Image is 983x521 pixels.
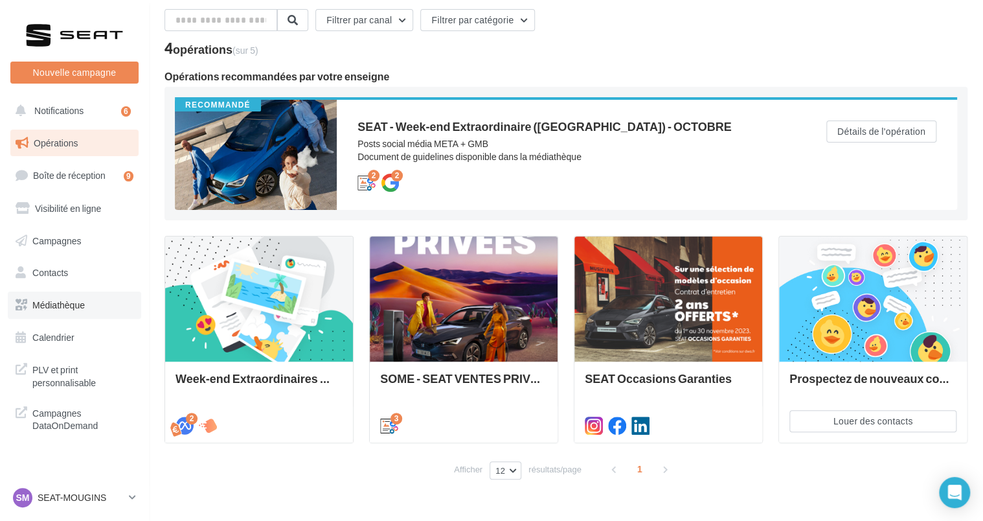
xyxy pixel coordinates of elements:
[315,9,413,31] button: Filtrer par canal
[8,292,141,319] a: Médiathèque
[32,332,74,343] span: Calendrier
[8,259,141,286] a: Contacts
[34,105,84,116] span: Notifications
[789,372,956,398] div: Prospectez de nouveaux contacts
[232,45,258,56] span: (sur 5)
[32,267,68,278] span: Contacts
[357,121,774,132] div: SEAT - Week-end Extraordinaire ([GEOGRAPHIC_DATA]) - OCTOBRE
[8,130,141,157] a: Opérations
[164,41,258,56] div: 4
[38,491,124,504] p: SEAT-MOUGINS
[8,399,141,437] a: Campagnes DataOnDemand
[8,356,141,394] a: PLV et print personnalisable
[175,100,261,111] div: Recommandé
[34,137,78,148] span: Opérations
[8,97,136,124] button: Notifications 6
[35,203,101,214] span: Visibilité en ligne
[33,170,106,181] span: Boîte de réception
[8,195,141,222] a: Visibilité en ligne
[528,463,582,476] span: résultats/page
[789,410,956,432] button: Louer des contacts
[629,459,650,480] span: 1
[32,235,82,246] span: Campagnes
[121,106,131,117] div: 6
[186,413,198,424] div: 2
[939,477,970,508] div: Open Intercom Messenger
[164,71,967,82] div: Opérations recommandées par votre enseigne
[357,137,774,163] div: Posts social média META + GMB Document de guidelines disponible dans la médiathèque
[32,361,133,389] span: PLV et print personnalisable
[32,299,85,310] span: Médiathèque
[124,171,133,181] div: 9
[8,324,141,351] a: Calendrier
[454,463,482,476] span: Afficher
[173,43,258,55] div: opérations
[390,413,402,424] div: 3
[490,461,521,480] button: 12
[826,121,936,143] button: Détails de l'opération
[8,161,141,189] a: Boîte de réception9
[420,9,535,31] button: Filtrer par catégorie
[32,404,133,432] span: Campagnes DataOnDemand
[368,170,379,181] div: 2
[16,491,30,504] span: SM
[175,372,343,398] div: Week-end Extraordinaires Octobre 2025
[380,372,547,398] div: SOME - SEAT VENTES PRIVEES
[10,485,139,510] a: SM SEAT-MOUGINS
[10,62,139,84] button: Nouvelle campagne
[495,465,505,476] span: 12
[8,227,141,255] a: Campagnes
[585,372,752,398] div: SEAT Occasions Garanties
[391,170,403,181] div: 2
